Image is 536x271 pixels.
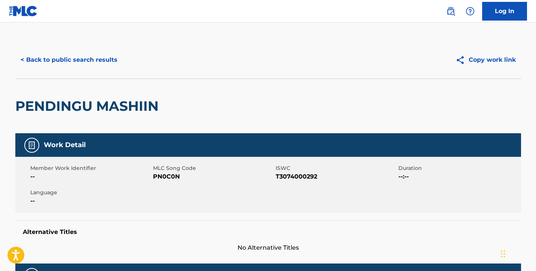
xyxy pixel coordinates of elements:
[153,172,274,181] span: PN0C0N
[9,6,38,16] img: MLC Logo
[276,164,396,172] span: ISWC
[463,4,478,19] div: Help
[456,55,469,65] img: Copy work link
[23,228,514,236] h5: Alternative Titles
[446,7,455,16] img: search
[30,172,151,181] span: --
[153,164,274,172] span: MLC Song Code
[15,98,162,115] h2: PENDINGU MASHIIN
[398,164,519,172] span: Duration
[15,243,521,252] span: No Alternative Titles
[466,7,475,16] img: help
[30,164,151,172] span: Member Work Identifier
[398,172,519,181] span: --:--
[30,189,151,197] span: Language
[443,4,458,19] a: Public Search
[450,51,521,69] button: Copy work link
[501,243,505,265] div: Drag
[276,172,396,181] span: T3074000292
[30,197,151,205] span: --
[482,2,527,21] a: Log In
[44,141,86,149] h5: Work Detail
[15,51,123,69] button: < Back to public search results
[499,235,536,271] iframe: Chat Widget
[27,141,36,150] img: Work Detail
